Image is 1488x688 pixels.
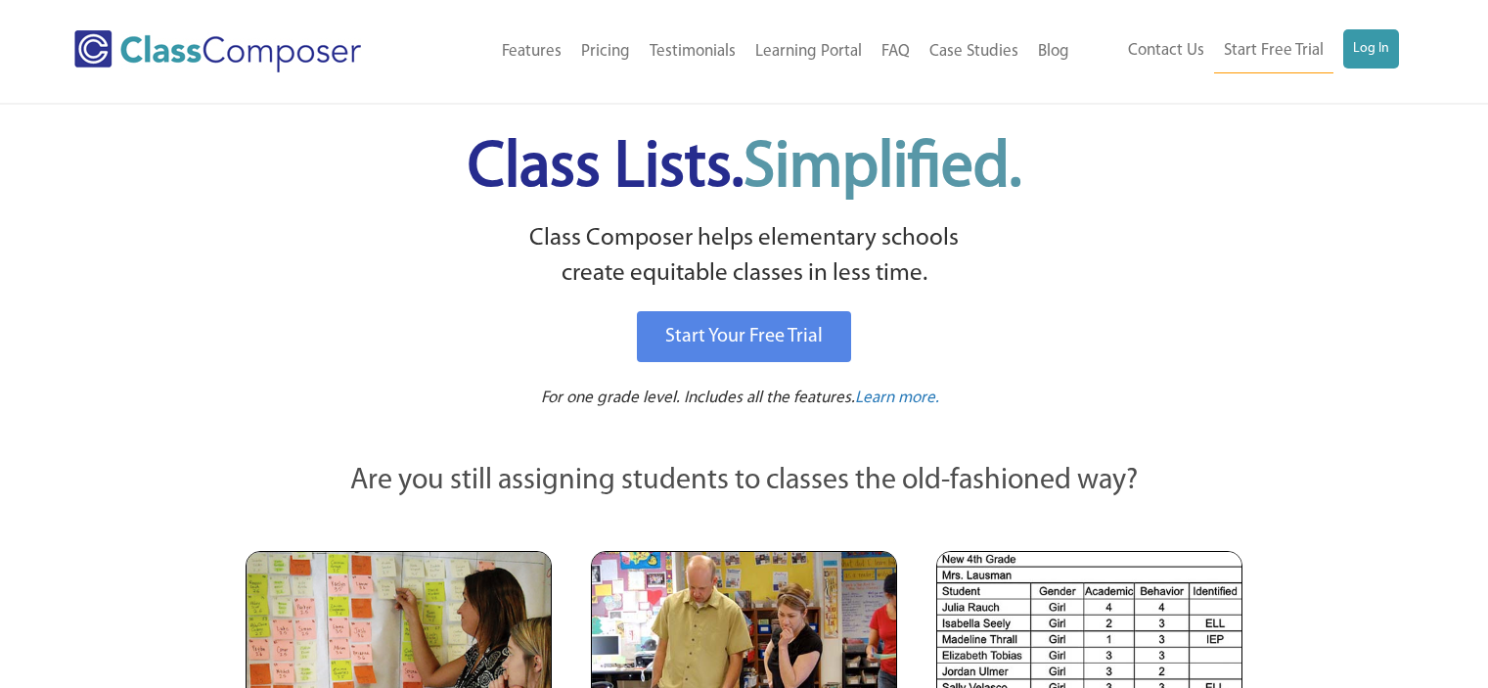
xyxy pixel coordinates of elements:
span: For one grade level. Includes all the features. [541,390,855,406]
nav: Header Menu [1079,29,1399,73]
nav: Header Menu [424,30,1078,73]
a: Log In [1343,29,1399,69]
a: Case Studies [920,30,1028,73]
a: Pricing [571,30,640,73]
a: Blog [1028,30,1079,73]
span: Start Your Free Trial [665,327,823,346]
span: Learn more. [855,390,939,406]
a: Features [492,30,571,73]
p: Are you still assigning students to classes the old-fashioned way? [246,460,1243,503]
a: Start Your Free Trial [637,311,851,362]
a: Contact Us [1118,29,1214,72]
a: Start Free Trial [1214,29,1333,73]
a: Learn more. [855,387,939,411]
a: FAQ [872,30,920,73]
span: Simplified. [744,137,1021,201]
p: Class Composer helps elementary schools create equitable classes in less time. [243,221,1246,293]
a: Learning Portal [745,30,872,73]
a: Testimonials [640,30,745,73]
img: Class Composer [74,30,361,72]
span: Class Lists. [468,137,1021,201]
